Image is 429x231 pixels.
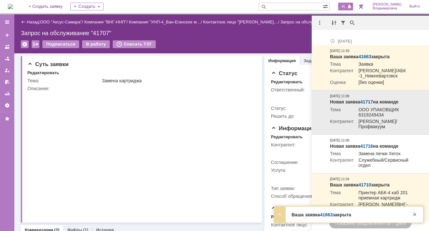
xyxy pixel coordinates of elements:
div: | [39,19,40,24]
td: Контрагент [330,157,353,169]
td: Замена печки Xerox [353,151,415,157]
a: Мои заявки [2,65,12,75]
a: 41710 [358,182,371,187]
a: Перейти на домашнюю страницу [8,4,13,9]
a: Заявки на командах [2,42,12,52]
a: Настройки [2,100,12,111]
div: Замена картриджа [102,78,253,83]
div: [DATE] [330,38,415,44]
a: Назад [27,20,39,24]
a: 41663 [358,54,371,59]
div: / [129,20,203,24]
td: Контрагент [330,202,353,213]
td: Оценка [330,80,353,86]
div: [DATE] 11:04 [330,177,349,182]
td: [PERSON_NAME]/АБК -1_Нижневартовск [353,68,415,80]
span: Владимировна [373,7,402,10]
span: [PERSON_NAME] [373,3,402,7]
a: Отчеты [2,88,12,99]
div: Группировка уведомлений [330,19,338,27]
a: Контактное лицо "[PERSON_NAME]… [203,20,278,24]
div: Развернуть [276,211,284,218]
a: Мои согласования [2,77,12,87]
div: Редактировать [271,214,303,220]
div: Услуга: [271,168,344,173]
div: / [84,20,129,24]
div: [DATE] 11:08 [330,94,349,99]
a: Информация [268,58,296,63]
span: Расширенный поиск [323,3,329,9]
div: [DATE] 11:06 [330,138,349,143]
div: Статус: [271,106,344,111]
strong: Ваша заявка закрыта [292,212,351,217]
td: [PERSON_NAME]/ВНГ-ННП [353,202,415,213]
div: Тема: [27,78,101,83]
a: ООО "Аксус-Самара" [40,20,82,24]
td: Контрагент [330,119,353,130]
td: Принтер АБК-4 каб 201 приемная картридж [353,190,415,202]
span: Статус [271,70,297,76]
a: Компания "УНП-4_Ван-Еганское м… [129,20,201,24]
div: Поиск по тексту [348,19,356,27]
a: Задачи [304,58,319,63]
td: [без оценки] [353,80,415,86]
td: Тема [330,151,353,157]
td: Заявка [353,61,415,68]
a: 41717 [360,99,373,104]
div: Способ обращения: [271,194,344,199]
td: Тема [330,61,353,68]
div: Фильтрация [339,19,347,27]
span: Суть заявки [27,61,68,67]
div: / [203,20,280,24]
img: logo [8,4,13,9]
div: / [40,20,84,24]
td: Тема [330,190,353,202]
a: Компания "ВНГ-ННП" [84,20,127,24]
div: Соглашение: [271,160,344,165]
td: [PERSON_NAME]/Профвакуум [353,119,415,130]
span: 45 [339,4,347,9]
strong: Ваша заявка закрыта [330,54,390,59]
div: Редактировать [271,79,303,85]
div: Удалить [21,40,29,48]
div: [DATE] 11:59 [330,48,349,54]
div: Редактировать [27,70,59,75]
div: Показаны уведомления за 7 дней [329,218,411,228]
div: Ответственный: [271,87,344,92]
div: Запрос на обслуживание "41707" [280,20,346,24]
a: 41663 [320,212,333,217]
span: Информация [271,125,315,131]
td: Контрагент [330,68,353,80]
a: Заявки в моей ответственности [2,53,12,64]
div: Действия с уведомлениями [316,19,323,27]
span: Данные о контрагенте [271,205,340,211]
td: Служебный/Сервисный отдел [353,157,415,169]
div: Работа с массовостью [32,40,39,48]
div: Описание: [27,86,254,91]
strong: Новая заявка на команде [330,143,398,149]
div: Создать [70,3,104,10]
div: Тип заявки: [271,186,344,191]
div: Контрагент: [271,142,344,147]
a: Создать заявку [2,30,12,40]
div: Контактное лицо: [271,222,344,227]
a: Перейти в интерфейс администратора [357,3,365,10]
div: Решить до: [271,114,344,119]
div: Закрыть [411,211,419,218]
strong: Ваша заявка закрыта [330,182,390,187]
div: Редактировать [271,134,303,140]
div: Запрос на обслуживание "41707" [21,30,422,36]
td: Тема [330,107,353,119]
a: 41716 [360,143,373,149]
td: ООО УПАКОВЩИК 6319249434 [353,107,415,119]
strong: Новая заявка на команде [330,99,398,104]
